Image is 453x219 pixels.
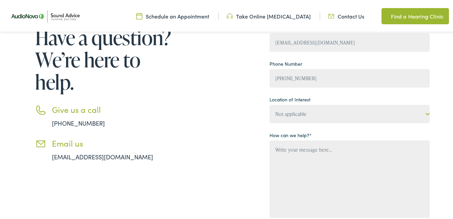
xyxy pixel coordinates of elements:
img: Icon representing mail communication in a unique green color, indicative of contact or communicat... [328,11,334,19]
label: How can we help? [270,130,312,137]
input: (XXX) XXX - XXXX [270,68,430,86]
a: Find a Hearing Clinic [381,7,449,23]
a: Schedule an Appointment [136,11,209,19]
input: example@gmail.com [270,32,430,51]
label: Phone Number [270,59,302,66]
h1: Need help? Have a question? We’re here to help. [35,3,173,92]
img: Headphone icon in a unique green color, suggesting audio-related services or features. [227,11,233,19]
label: Location of Interest [270,95,310,102]
a: Take Online [MEDICAL_DATA] [227,11,311,19]
h3: Email us [52,137,173,147]
img: Calendar icon in a unique green color, symbolizing scheduling or date-related features. [136,11,142,19]
a: [EMAIL_ADDRESS][DOMAIN_NAME] [52,151,153,160]
a: Contact Us [328,11,364,19]
h3: Give us a call [52,103,173,113]
img: Map pin icon in a unique green color, indicating location-related features or services. [381,11,388,19]
a: [PHONE_NUMBER] [52,118,105,126]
